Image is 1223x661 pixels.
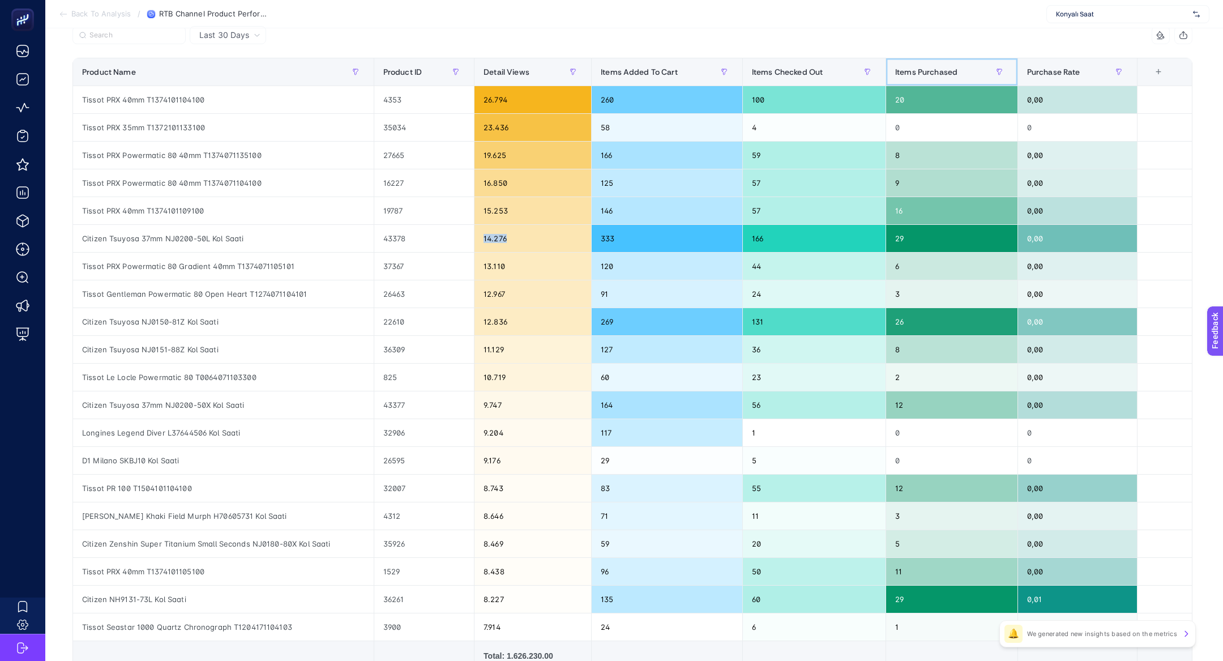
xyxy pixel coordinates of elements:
div: 0 [886,419,1017,446]
div: 36 [743,336,886,363]
div: 59 [592,530,742,557]
div: 71 [592,502,742,530]
div: 166 [592,142,742,169]
div: 2 [886,364,1017,391]
div: 57 [743,169,886,197]
div: Tissot PRX 40mm T1374101104100 [73,86,374,113]
div: 8.646 [474,502,591,530]
div: 32906 [374,419,474,446]
div: 100 [743,86,886,113]
div: 0,00 [1018,280,1137,308]
div: 59 [743,142,886,169]
div: 35926 [374,530,474,557]
div: Tissot PRX 40mm T1374101109100 [73,197,374,224]
div: 3 [886,280,1017,308]
div: 4 [743,114,886,141]
div: 26 [886,308,1017,335]
div: Tissot PRX Powermatic 80 Gradient 40mm T1374071105101 [73,253,374,280]
div: 60 [592,364,742,391]
div: 19.625 [474,142,591,169]
div: 4312 [374,502,474,530]
div: 127 [592,336,742,363]
div: 0,00 [1018,530,1137,557]
div: 0,00 [1018,225,1137,252]
div: Tissot Le Locle Powermatic 80 T0064071103300 [73,364,374,391]
div: Tissot PRX Powermatic 80 40mm T1374071104100 [73,169,374,197]
div: 19787 [374,197,474,224]
img: svg%3e [1193,8,1200,20]
div: Tissot PRX 40mm T1374101105100 [73,558,374,585]
div: 1 [743,419,886,446]
div: 8 [886,336,1017,363]
div: 20 [886,86,1017,113]
div: 8.743 [474,475,591,502]
div: 11.129 [474,336,591,363]
div: Citizen Tsuyosa 37mm NJ0200-50X Kol Saati [73,391,374,419]
div: 269 [592,308,742,335]
div: 135 [592,586,742,613]
span: / [138,9,140,18]
div: 12 [886,475,1017,502]
div: 0,00 [1018,336,1137,363]
span: RTB Channel Product Performance [159,10,272,19]
div: 26463 [374,280,474,308]
div: 37367 [374,253,474,280]
div: 0,00 [1018,558,1137,585]
div: 0,00 [1018,253,1137,280]
div: D1 Milano SKBJ10 Kol Saati [73,447,374,474]
div: 32007 [374,475,474,502]
div: 5 [743,447,886,474]
div: 36261 [374,586,474,613]
div: 12 [886,391,1017,419]
div: + [1148,67,1169,76]
div: 91 [592,280,742,308]
div: 0 [1018,114,1137,141]
div: 8.227 [474,586,591,613]
div: 1 [886,613,1017,641]
div: Citizen Tsuyosa 37mm NJ0200-50L Kol Saati [73,225,374,252]
div: 3900 [374,613,474,641]
div: 26595 [374,447,474,474]
div: [PERSON_NAME] Khaki Field Murph H70605731 Kol Saati [73,502,374,530]
span: Product ID [383,67,422,76]
span: Items Checked Out [752,67,823,76]
div: 0,00 [1018,197,1137,224]
div: 29 [592,447,742,474]
div: 96 [592,558,742,585]
div: 0 [886,114,1017,141]
div: Citizen NH9131-73L Kol Saati [73,586,374,613]
div: Tissot PR 100 T1504101104100 [73,475,374,502]
span: Konyalı Saat [1056,10,1188,19]
span: Feedback [7,3,43,12]
div: 3 [886,502,1017,530]
div: 16227 [374,169,474,197]
div: 29 [886,225,1017,252]
div: 5 [886,530,1017,557]
div: 13.110 [474,253,591,280]
div: 120 [592,253,742,280]
div: 14.276 [474,225,591,252]
div: 60 [743,586,886,613]
div: 43378 [374,225,474,252]
div: 43377 [374,391,474,419]
div: 12.967 [474,280,591,308]
div: 131 [743,308,886,335]
div: 146 [592,197,742,224]
div: 83 [592,475,742,502]
div: 9 [886,169,1017,197]
div: 7 items selected [1147,67,1156,92]
div: Tissot Gentleman Powermatic 80 Open Heart T1274071104101 [73,280,374,308]
div: 22610 [374,308,474,335]
div: 44 [743,253,886,280]
div: 58 [592,114,742,141]
div: Tissot PRX Powermatic 80 40mm T1374071135100 [73,142,374,169]
div: 12.836 [474,308,591,335]
div: 29 [886,586,1017,613]
div: 0 [1018,419,1137,446]
div: 0 [886,447,1017,474]
div: 0,00 [1018,86,1137,113]
div: 20 [743,530,886,557]
div: 4353 [374,86,474,113]
div: 0,01 [1018,586,1137,613]
div: 8.469 [474,530,591,557]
